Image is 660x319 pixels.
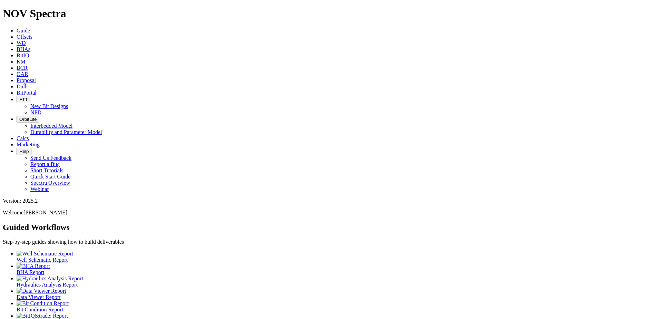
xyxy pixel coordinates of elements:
a: New Bit Designs [30,103,68,109]
h2: Guided Workflows [3,223,657,232]
img: BHA Report [17,263,50,269]
a: Spectra Overview [30,180,70,186]
img: Data Viewer Report [17,288,66,294]
a: Webinar [30,186,49,192]
span: Help [19,149,29,154]
a: Quick Start Guide [30,174,70,180]
span: Well Schematic Report [17,257,68,263]
a: OAR [17,71,28,77]
p: Step-by-step guides showing how to build deliverables [3,239,657,245]
a: Offsets [17,34,32,40]
span: Hydraulics Analysis Report [17,282,78,288]
a: BHAs [17,46,30,52]
a: Marketing [17,142,40,147]
button: Help [17,148,31,155]
span: [PERSON_NAME] [23,210,67,215]
span: Bit Condition Report [17,307,63,312]
h1: NOV Spectra [3,7,657,20]
a: Hydraulics Analysis Report Hydraulics Analysis Report [17,275,657,288]
span: OrbitLite [19,117,37,122]
a: Interbedded Model [30,123,72,129]
a: Data Viewer Report Data Viewer Report [17,288,657,300]
a: BitIQ [17,52,29,58]
a: WD [17,40,26,46]
a: Dulls [17,84,29,89]
p: Welcome [3,210,657,216]
img: Hydraulics Analysis Report [17,275,83,282]
img: BitIQ&trade; Report [17,313,68,319]
a: BitPortal [17,90,37,96]
a: KM [17,59,26,65]
a: Bit Condition Report Bit Condition Report [17,300,657,312]
a: Calcs [17,135,29,141]
a: Send Us Feedback [30,155,71,161]
a: BHA Report BHA Report [17,263,657,275]
span: BHA Report [17,269,44,275]
img: Well Schematic Report [17,251,73,257]
span: Data Viewer Report [17,294,61,300]
a: Durability and Parameter Model [30,129,102,135]
a: Well Schematic Report Well Schematic Report [17,251,657,263]
span: FTT [19,97,28,102]
a: NPD [30,109,41,115]
a: BCR [17,65,28,71]
button: FTT [17,96,30,103]
button: OrbitLite [17,116,39,123]
a: Guide [17,28,30,33]
div: Version: 2025.2 [3,198,657,204]
a: Short Tutorials [30,167,64,173]
img: Bit Condition Report [17,300,69,307]
a: Proposal [17,77,36,83]
a: Report a Bug [30,161,60,167]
